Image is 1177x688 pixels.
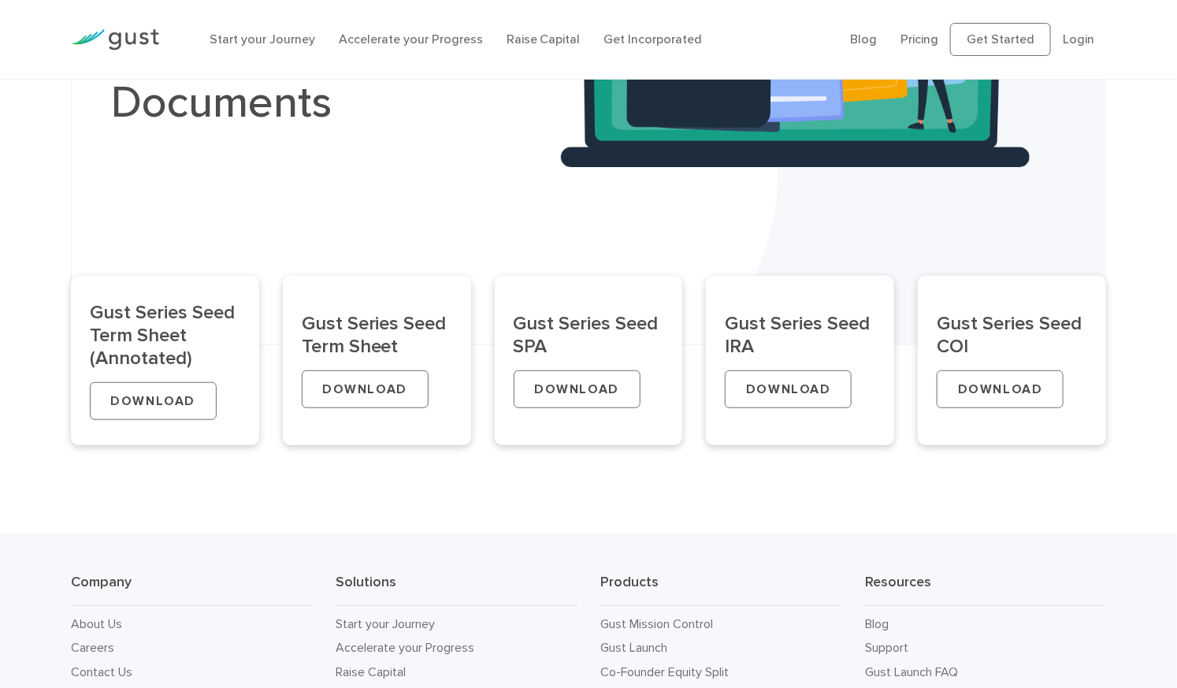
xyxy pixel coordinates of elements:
a: Accelerate your Progress [339,32,483,46]
a: Pricing [900,32,938,46]
a: About Us [71,616,122,631]
h3: Resources [865,573,1106,606]
a: Get Incorporated [604,32,703,46]
a: Gust Mission Control [600,616,713,631]
h3: Products [600,573,841,606]
a: Gust Launch FAQ [865,664,958,679]
a: Get Started [950,23,1051,56]
a: DOWNLOAD [937,370,1064,408]
a: Raise Capital [507,32,581,46]
a: DOWNLOAD [725,370,852,408]
h2: Gust Series Seed SPA [514,312,664,358]
h2: Gust Series Seed IRA [725,312,875,358]
h2: Gust Series Seed COI [937,312,1087,358]
a: DOWNLOAD [514,370,640,408]
h3: Solutions [336,573,577,606]
a: Blog [850,32,877,46]
a: Blog [865,616,889,631]
a: DOWNLOAD [302,370,429,408]
a: Raise Capital [336,664,406,679]
a: Start your Journey [210,32,315,46]
a: Accelerate your Progress [336,640,474,655]
h2: Gust Series Seed Term Sheet (Annotated) [90,301,240,370]
h2: Gust Series Seed Term Sheet [302,312,452,358]
a: Support [865,640,908,655]
a: Start your Journey [336,616,435,631]
a: Contact Us [71,664,132,679]
a: Co-Founder Equity Split [600,664,729,679]
h1: Gust Series Seed Documents [111,36,577,125]
img: Gust Logo [71,29,159,50]
a: Login [1063,32,1094,46]
a: DOWNLOAD [90,382,217,420]
h3: Company [71,573,312,606]
a: Careers [71,640,114,655]
a: Gust Launch [600,640,667,655]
